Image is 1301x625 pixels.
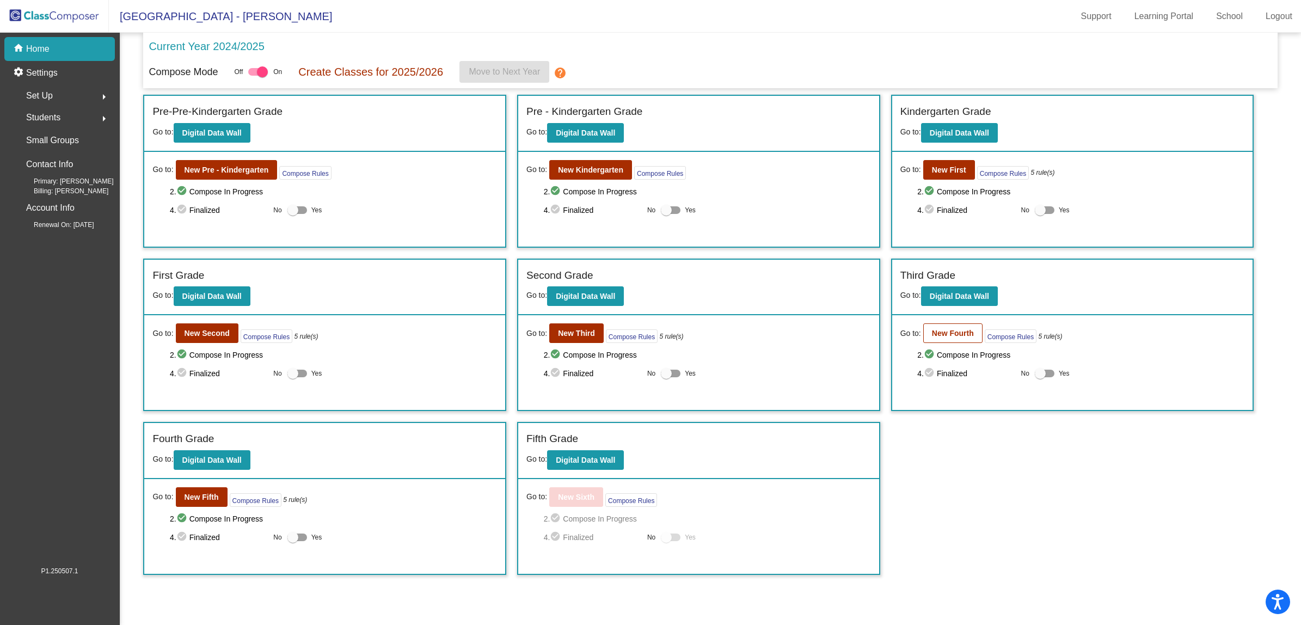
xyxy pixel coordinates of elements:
button: New First [923,160,975,180]
span: 2. Compose In Progress [544,512,871,525]
span: 4. Finalized [917,204,1015,217]
span: Yes [311,367,322,380]
b: New Third [558,329,595,338]
span: Go to: [526,291,547,299]
i: 5 rule(s) [283,495,307,505]
button: Digital Data Wall [174,286,250,306]
b: New Pre - Kindergarten [185,166,269,174]
mat-icon: check_circle [924,204,937,217]
span: On [273,67,282,77]
b: Digital Data Wall [556,128,615,137]
b: New Sixth [558,493,594,501]
p: Contact Info [26,157,73,172]
b: New First [932,166,966,174]
span: Primary: [PERSON_NAME] [16,176,114,186]
button: Digital Data Wall [547,450,624,470]
span: Yes [1059,367,1070,380]
span: 4. Finalized [544,204,642,217]
button: New Sixth [549,487,603,507]
span: Move to Next Year [469,67,540,76]
b: Digital Data Wall [930,128,989,137]
span: Go to: [152,291,173,299]
button: New Second [176,323,238,343]
span: 4. Finalized [170,367,268,380]
span: Go to: [152,491,173,503]
button: New Fifth [176,487,228,507]
b: Digital Data Wall [182,456,242,464]
i: 5 rule(s) [1038,332,1062,341]
mat-icon: check_circle [550,185,563,198]
mat-icon: help [554,66,567,79]
button: Digital Data Wall [174,123,250,143]
label: First Grade [152,268,204,284]
mat-icon: check_circle [176,348,189,361]
mat-icon: arrow_right [97,112,111,125]
span: Go to: [152,455,173,463]
span: 4. Finalized [544,531,642,544]
label: Third Grade [900,268,955,284]
b: Digital Data Wall [182,128,242,137]
label: Kindergarten Grade [900,104,991,120]
span: Go to: [526,127,547,136]
span: Yes [1059,204,1070,217]
button: Compose Rules [605,493,657,507]
i: 5 rule(s) [294,332,318,341]
p: Small Groups [26,133,79,148]
i: 5 rule(s) [1031,168,1055,177]
span: Set Up [26,88,53,103]
button: Compose Rules [230,493,281,507]
button: Compose Rules [241,329,292,343]
mat-icon: arrow_right [97,90,111,103]
span: 4. Finalized [544,367,642,380]
label: Pre-Pre-Kindergarten Grade [152,104,283,120]
button: Digital Data Wall [921,123,998,143]
b: New Kindergarten [558,166,623,174]
mat-icon: check_circle [924,185,937,198]
span: Renewal On: [DATE] [16,220,94,230]
p: Account Info [26,200,75,216]
mat-icon: check_circle [176,204,189,217]
span: Off [234,67,243,77]
p: Home [26,42,50,56]
mat-icon: check_circle [176,512,189,525]
span: Go to: [900,291,921,299]
span: No [647,369,655,378]
span: 4. Finalized [917,367,1015,380]
span: No [273,532,281,542]
button: Compose Rules [977,166,1029,180]
span: 2. Compose In Progress [544,185,871,198]
span: 2. Compose In Progress [170,512,497,525]
i: 5 rule(s) [660,332,684,341]
b: Digital Data Wall [556,456,615,464]
mat-icon: check_circle [924,367,937,380]
p: Settings [26,66,58,79]
button: New Pre - Kindergarten [176,160,278,180]
span: 2. Compose In Progress [170,348,497,361]
mat-icon: check_circle [176,531,189,544]
span: 2. Compose In Progress [917,185,1244,198]
span: Go to: [526,491,547,503]
span: Go to: [152,127,173,136]
mat-icon: check_circle [176,367,189,380]
span: Yes [685,204,696,217]
a: Learning Portal [1126,8,1202,25]
button: Compose Rules [985,329,1036,343]
span: 2. Compose In Progress [170,185,497,198]
mat-icon: check_circle [550,512,563,525]
span: Students [26,110,60,125]
span: 4. Finalized [170,531,268,544]
span: [GEOGRAPHIC_DATA] - [PERSON_NAME] [109,8,332,25]
button: Move to Next Year [459,61,549,83]
span: No [647,532,655,542]
span: 2. Compose In Progress [544,348,871,361]
span: Billing: [PERSON_NAME] [16,186,108,196]
label: Fourth Grade [152,431,214,447]
label: Second Grade [526,268,593,284]
mat-icon: check_circle [924,348,937,361]
label: Pre - Kindergarten Grade [526,104,642,120]
button: New Kindergarten [549,160,632,180]
span: No [273,205,281,215]
span: Go to: [900,164,921,175]
span: No [1021,205,1029,215]
span: Go to: [900,328,921,339]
